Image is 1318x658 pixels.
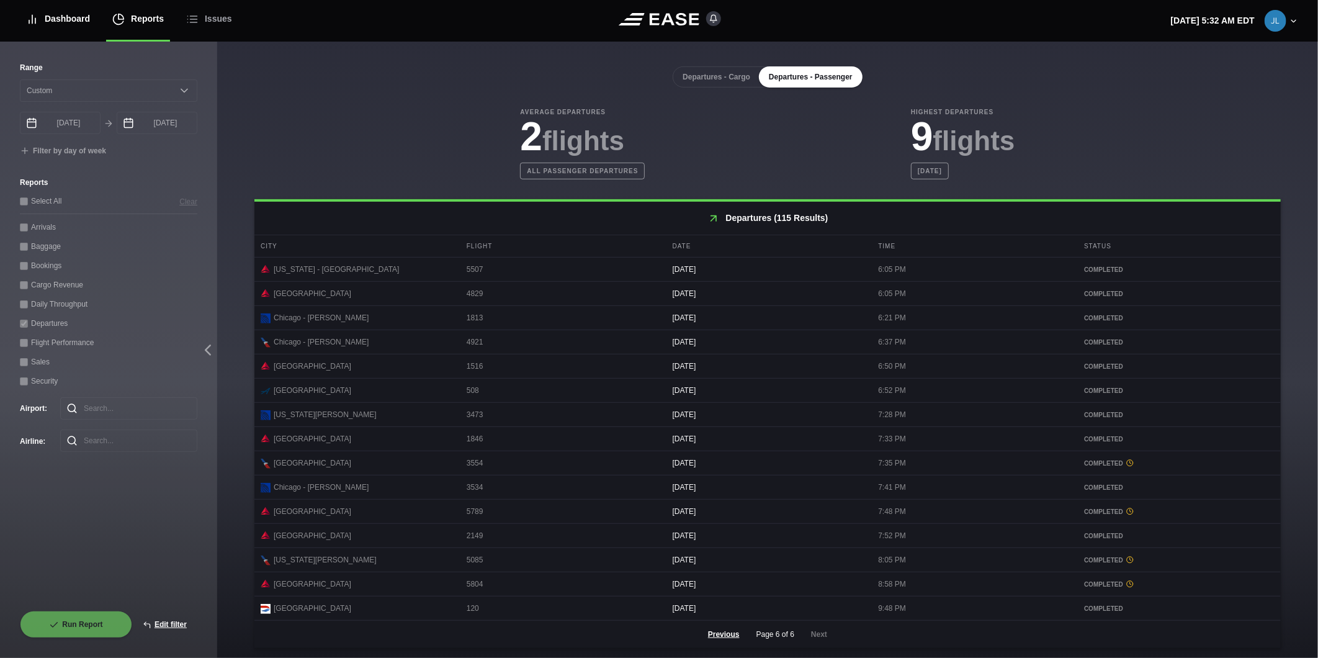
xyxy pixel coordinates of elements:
span: flights [933,125,1015,156]
span: [US_STATE][PERSON_NAME] [274,554,377,566]
b: All passenger departures [520,163,645,179]
span: [GEOGRAPHIC_DATA] [274,361,351,372]
div: COMPLETED [1084,410,1275,420]
span: 4921 [467,338,483,346]
span: 6:05 PM [878,289,906,298]
button: Clear [179,195,197,208]
span: 7:41 PM [878,483,906,492]
label: Airline : [20,436,40,447]
span: 6:52 PM [878,386,906,395]
input: mm/dd/yyyy [20,112,101,134]
span: [GEOGRAPHIC_DATA] [274,579,351,590]
div: COMPLETED [1084,313,1275,323]
span: 5789 [467,507,483,516]
input: Search... [60,397,197,420]
span: 6:50 PM [878,362,906,371]
span: [GEOGRAPHIC_DATA] [274,288,351,299]
div: COMPLETED [1084,483,1275,492]
label: Airport : [20,403,40,414]
div: Date [666,235,869,257]
div: City [254,235,457,257]
span: [GEOGRAPHIC_DATA] [274,385,351,396]
div: [DATE] [666,282,869,305]
div: COMPLETED [1084,556,1275,565]
div: [DATE] [666,548,869,572]
div: COMPLETED [1084,459,1275,468]
input: Search... [60,430,197,452]
span: Page 6 of 6 [756,629,794,640]
span: 6:05 PM [878,265,906,274]
span: 3473 [467,410,483,419]
span: flights [542,125,624,156]
div: [DATE] [666,258,869,281]
b: Average Departures [520,107,645,117]
span: 7:33 PM [878,435,906,443]
div: [DATE] [666,354,869,378]
div: [DATE] [666,427,869,451]
div: [DATE] [666,597,869,620]
div: COMPLETED [1084,338,1275,347]
div: COMPLETED [1084,289,1275,299]
input: mm/dd/yyyy [117,112,197,134]
span: [US_STATE][PERSON_NAME] [274,409,377,420]
span: 1516 [467,362,483,371]
label: Range [20,62,197,73]
b: [DATE] [911,163,949,179]
div: COMPLETED [1084,507,1275,516]
div: COMPLETED [1084,386,1275,395]
div: [DATE] [666,330,869,354]
span: 1846 [467,435,483,443]
button: Departures - Passenger [759,66,863,88]
span: 7:48 PM [878,507,906,516]
span: Chicago - [PERSON_NAME] [274,336,369,348]
h3: 9 [911,117,1015,156]
div: [DATE] [666,306,869,330]
div: [DATE] [666,451,869,475]
div: [DATE] [666,524,869,548]
p: [DATE] 5:32 AM EDT [1171,14,1255,27]
div: Status [1078,235,1281,257]
span: Chicago - [PERSON_NAME] [274,482,369,493]
img: 53f407fb3ff95c172032ba983d01de88 [1265,10,1286,32]
span: Chicago - [PERSON_NAME] [274,312,369,323]
button: Edit filter [132,611,197,638]
span: 5507 [467,265,483,274]
span: 8:05 PM [878,556,906,564]
span: 5804 [467,580,483,588]
span: 3554 [467,459,483,467]
div: COMPLETED [1084,531,1275,541]
span: 3534 [467,483,483,492]
span: 2149 [467,531,483,540]
div: Flight [460,235,663,257]
span: 6:37 PM [878,338,906,346]
div: COMPLETED [1084,362,1275,371]
button: Filter by day of week [20,146,106,156]
span: 7:35 PM [878,459,906,467]
b: Highest Departures [911,107,1015,117]
span: [GEOGRAPHIC_DATA] [274,433,351,444]
div: COMPLETED [1084,265,1275,274]
div: COMPLETED [1084,580,1275,589]
div: COMPLETED [1084,435,1275,444]
span: [US_STATE] - [GEOGRAPHIC_DATA] [274,264,399,275]
h3: 2 [520,117,645,156]
div: [DATE] [666,379,869,402]
div: [DATE] [666,500,869,523]
span: 6:21 PM [878,313,906,322]
span: [GEOGRAPHIC_DATA] [274,603,351,614]
div: Time [872,235,1075,257]
span: 8:58 PM [878,580,906,588]
span: [GEOGRAPHIC_DATA] [274,506,351,517]
div: [DATE] [666,572,869,596]
span: 508 [467,386,479,395]
div: [DATE] [666,403,869,426]
span: 120 [467,604,479,613]
span: 1813 [467,313,483,322]
div: COMPLETED [1084,604,1275,613]
h2: Departures (115 Results) [254,202,1281,235]
div: [DATE] [666,475,869,499]
span: 4829 [467,289,483,298]
span: 7:52 PM [878,531,906,540]
label: Reports [20,177,197,188]
span: [GEOGRAPHIC_DATA] [274,530,351,541]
